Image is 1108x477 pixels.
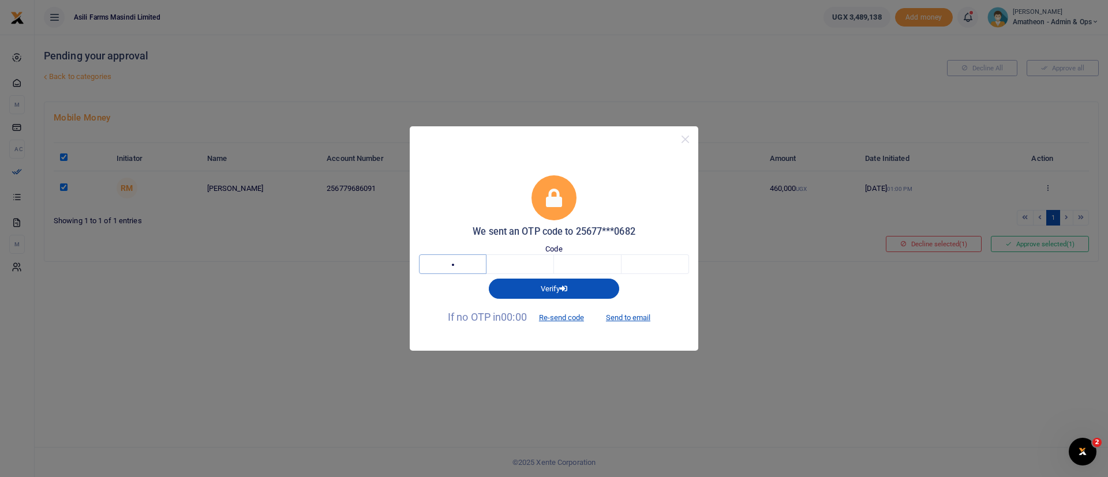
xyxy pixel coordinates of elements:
[448,311,594,323] span: If no OTP in
[489,279,619,298] button: Verify
[677,131,694,148] button: Close
[529,308,594,328] button: Re-send code
[1069,438,1096,465] iframe: Intercom live chat
[545,243,562,255] label: Code
[596,308,660,328] button: Send to email
[1092,438,1102,447] span: 2
[501,311,527,323] span: 00:00
[419,226,689,238] h5: We sent an OTP code to 25677***0682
